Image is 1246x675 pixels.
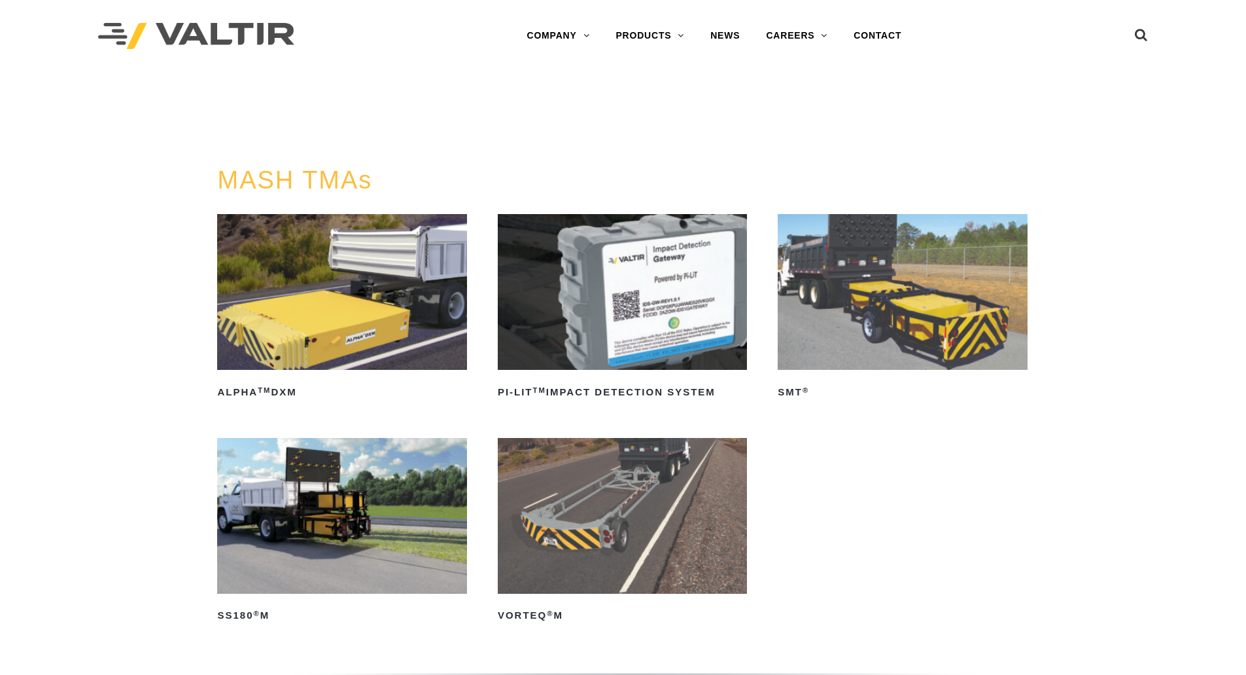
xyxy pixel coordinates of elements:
a: ALPHATMDXM [217,214,466,403]
a: MASH TMAs [217,166,372,194]
a: CAREERS [753,23,840,49]
h2: VORTEQ M [498,606,747,627]
h2: SMT [778,382,1027,403]
img: Valtir [98,23,294,50]
a: SMT® [778,214,1027,403]
a: CONTACT [840,23,914,49]
sup: ® [547,610,553,617]
sup: TM [258,386,271,394]
h2: SS180 M [217,606,466,627]
a: COMPANY [513,23,602,49]
a: PRODUCTS [602,23,697,49]
sup: ® [803,386,809,394]
a: PI-LITTMImpact Detection System [498,214,747,403]
h2: ALPHA DXM [217,382,466,403]
sup: ® [254,610,260,617]
a: VORTEQ®M [498,438,747,627]
a: NEWS [697,23,753,49]
sup: TM [533,386,546,394]
h2: PI-LIT Impact Detection System [498,382,747,403]
a: SS180®M [217,438,466,627]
